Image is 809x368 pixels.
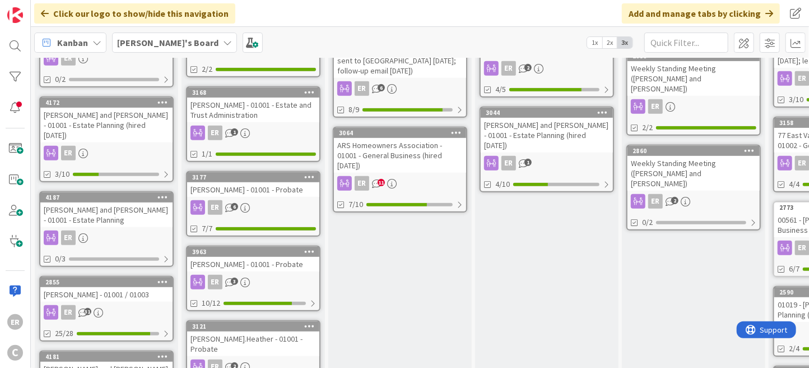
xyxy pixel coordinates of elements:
div: 2858Weekly Standing Meeting ([PERSON_NAME] and [PERSON_NAME]) [627,51,760,96]
span: 7/7 [202,223,212,234]
div: ER [501,156,516,171]
span: 2/2 [202,63,212,75]
div: 3064ARS Homeowners Association - 01001 - General Business (hired [DATE]) [334,128,466,173]
div: ER [61,51,76,66]
div: ER [481,61,613,76]
div: ER [61,305,76,320]
span: 0/3 [55,253,66,265]
span: 3x [617,37,633,48]
div: ER [501,61,516,76]
span: 11 [378,179,385,186]
span: Kanban [57,36,88,49]
span: 4/4 [789,178,799,190]
div: ER [481,156,613,171]
div: 3168 [187,88,319,98]
div: 3177 [187,172,319,182]
div: 3044 [481,108,613,118]
a: [PERSON_NAME] - 01002 - Income Tax Withholding (hired 08.11.2024/ letter sent to [GEOGRAPHIC_DATA... [333,22,467,118]
div: [PERSON_NAME].Heather - 01001 - Probate [187,332,319,356]
div: ER [61,231,76,245]
span: 1 [524,159,532,166]
div: 2855[PERSON_NAME] - 01001 / 01003 [40,277,173,302]
div: ER [648,99,663,114]
div: 2860 [627,146,760,156]
div: [PERSON_NAME] - 01001 / 01003 [40,287,173,302]
span: 4/5 [495,84,506,95]
div: [PERSON_NAME] - 01001 - Estate and Trust Administration [187,98,319,122]
span: 10/12 [202,297,220,309]
div: 3121 [187,321,319,332]
div: [PERSON_NAME] - 01001 - Probate [187,182,319,197]
a: 2860Weekly Standing Meeting ([PERSON_NAME] and [PERSON_NAME])ER0/2 [626,145,761,231]
span: 3/10 [789,94,803,105]
div: ER [627,194,760,209]
span: 8/9 [348,104,359,116]
div: ER [355,81,369,96]
div: 3064 [334,128,466,138]
div: 3044 [486,109,613,117]
div: C [7,345,23,361]
span: 0/2 [55,73,66,85]
div: [PERSON_NAME] - 01001 - Probate [187,257,319,272]
span: 25/28 [55,328,73,339]
div: ER [7,314,23,330]
div: [PERSON_NAME] and [PERSON_NAME] - 01001 - Estate Planning [40,203,173,227]
span: 2 [524,64,532,71]
div: 2860 [633,147,760,155]
div: ARS Homeowners Association - 01001 - General Business (hired [DATE]) [334,138,466,173]
span: 31 [84,308,91,315]
span: 6 [231,203,238,210]
div: Add and manage tabs by clicking [622,3,780,24]
div: 3177[PERSON_NAME] - 01001 - Probate [187,172,319,197]
span: 1 [231,128,238,136]
div: 3168[PERSON_NAME] - 01001 - Estate and Trust Administration [187,88,319,122]
span: 6 [378,84,385,91]
span: 3 [231,278,238,285]
span: 1/1 [202,148,212,160]
div: ER [187,275,319,289]
div: 2860Weekly Standing Meeting ([PERSON_NAME] and [PERSON_NAME]) [627,146,760,191]
div: 3963 [187,247,319,257]
div: 4172 [40,98,173,108]
div: 3044[PERSON_NAME] and [PERSON_NAME] - 01001 - Estate Planning (hired [DATE]) [481,108,613,153]
a: 4172[PERSON_NAME] and [PERSON_NAME] - 01001 - Estate Planning (hired [DATE])ER3/10 [39,96,174,182]
div: ER [355,176,369,191]
div: [PERSON_NAME] and [PERSON_NAME] - 01001 - Estate Planning (hired [DATE]) [481,118,613,153]
div: ER [627,99,760,114]
a: 3177[PERSON_NAME] - 01001 - ProbateER7/7 [186,171,320,237]
div: 3121 [192,323,319,330]
div: ER [208,126,222,140]
div: ER [40,51,173,66]
img: Visit kanbanzone.com [7,7,23,23]
input: Quick Filter... [644,33,728,53]
div: 4187[PERSON_NAME] and [PERSON_NAME] - 01001 - Estate Planning [40,192,173,227]
a: 3064ARS Homeowners Association - 01001 - General Business (hired [DATE])ER7/10 [333,127,467,213]
div: Click our logo to show/hide this navigation [34,3,235,24]
span: 2 [671,197,678,204]
span: 0/2 [642,217,653,228]
div: ER [208,200,222,215]
b: [PERSON_NAME]'s Board [117,37,218,48]
div: ER [40,231,173,245]
div: 3168 [192,89,319,96]
a: ER4/5 [480,22,614,98]
div: ER [648,194,663,209]
div: 3121[PERSON_NAME].Heather - 01001 - Probate [187,321,319,356]
span: 7/10 [348,199,363,210]
a: 2855[PERSON_NAME] - 01001 / 01003ER25/28 [39,276,174,342]
div: ER [208,275,222,289]
div: ER [40,305,173,320]
a: 2858Weekly Standing Meeting ([PERSON_NAME] and [PERSON_NAME])ER2/2 [626,50,761,136]
span: 2x [602,37,617,48]
span: 6/7 [789,263,799,275]
div: 3963 [192,248,319,256]
span: 1x [587,37,602,48]
div: 2855 [40,277,173,287]
div: ER [40,146,173,160]
span: 2/2 [642,122,653,134]
a: 3963[PERSON_NAME] - 01001 - ProbateER10/12 [186,246,320,311]
div: Weekly Standing Meeting ([PERSON_NAME] and [PERSON_NAME]) [627,156,760,191]
span: Support [24,2,51,15]
div: Weekly Standing Meeting ([PERSON_NAME] and [PERSON_NAME]) [627,61,760,96]
a: 3168[PERSON_NAME] - 01001 - Estate and Trust AdministrationER1/1 [186,86,320,162]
